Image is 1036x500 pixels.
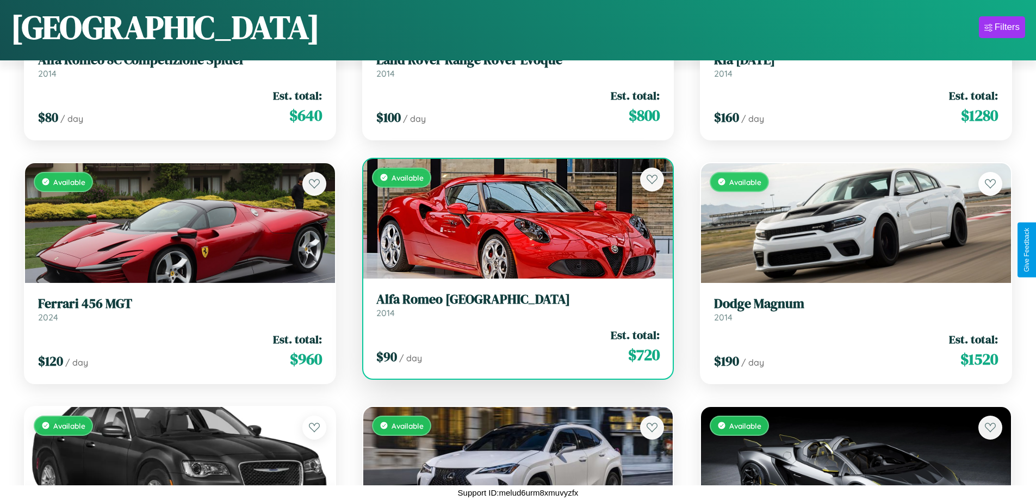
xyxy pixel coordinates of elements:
[38,352,63,370] span: $ 120
[376,348,397,366] span: $ 90
[729,177,761,187] span: Available
[289,104,322,126] span: $ 640
[53,177,85,187] span: Available
[290,348,322,370] span: $ 960
[403,113,426,124] span: / day
[611,327,660,343] span: Est. total:
[961,104,998,126] span: $ 1280
[714,68,733,79] span: 2014
[949,331,998,347] span: Est. total:
[392,421,424,430] span: Available
[273,88,322,103] span: Est. total:
[38,52,322,79] a: Alfa Romeo 8C Competizione Spider2014
[53,421,85,430] span: Available
[376,52,660,79] a: Land Rover Range Rover Evoque2014
[376,292,660,318] a: Alfa Romeo [GEOGRAPHIC_DATA]2014
[995,22,1020,33] div: Filters
[392,173,424,182] span: Available
[714,296,998,323] a: Dodge Magnum2014
[376,68,395,79] span: 2014
[38,312,58,323] span: 2024
[11,5,320,50] h1: [GEOGRAPHIC_DATA]
[714,108,739,126] span: $ 160
[60,113,83,124] span: / day
[628,344,660,366] span: $ 720
[399,353,422,363] span: / day
[376,108,401,126] span: $ 100
[611,88,660,103] span: Est. total:
[741,357,764,368] span: / day
[458,485,579,500] p: Support ID: melud6urm8xmuvyzfx
[729,421,761,430] span: Available
[714,52,998,79] a: Kia [DATE]2014
[65,357,88,368] span: / day
[38,108,58,126] span: $ 80
[960,348,998,370] span: $ 1520
[376,292,660,307] h3: Alfa Romeo [GEOGRAPHIC_DATA]
[38,52,322,68] h3: Alfa Romeo 8C Competizione Spider
[38,296,322,312] h3: Ferrari 456 MGT
[376,307,395,318] span: 2014
[979,16,1025,38] button: Filters
[38,68,57,79] span: 2014
[376,52,660,68] h3: Land Rover Range Rover Evoque
[1023,228,1031,272] div: Give Feedback
[949,88,998,103] span: Est. total:
[714,296,998,312] h3: Dodge Magnum
[714,312,733,323] span: 2014
[629,104,660,126] span: $ 800
[741,113,764,124] span: / day
[714,352,739,370] span: $ 190
[273,331,322,347] span: Est. total:
[714,52,998,68] h3: Kia [DATE]
[38,296,322,323] a: Ferrari 456 MGT2024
